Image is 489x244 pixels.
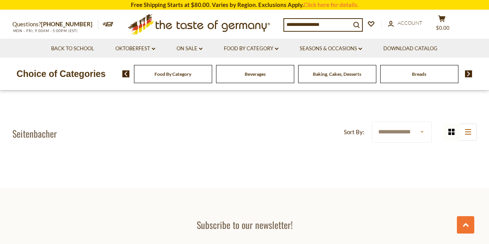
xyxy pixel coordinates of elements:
a: Food By Category [224,44,278,53]
a: Beverages [245,71,266,77]
a: Account [388,19,422,27]
img: previous arrow [122,70,130,77]
label: Sort By: [344,127,364,137]
span: MON - FRI, 9:00AM - 5:00PM (EST) [12,29,78,33]
button: $0.00 [431,15,454,34]
h1: Seitenbacher [12,128,57,139]
a: Oktoberfest [115,44,155,53]
a: [PHONE_NUMBER] [41,20,93,27]
a: Seasons & Occasions [300,44,362,53]
a: Download Catalog [383,44,438,53]
a: Breads [412,71,426,77]
span: Account [398,20,422,26]
a: Baking, Cakes, Desserts [313,71,361,77]
a: On Sale [177,44,202,53]
a: Click here for details. [304,1,359,8]
h3: Subscribe to our newsletter! [131,219,358,230]
span: $0.00 [436,25,450,31]
img: next arrow [465,70,472,77]
a: Back to School [51,44,94,53]
a: Food By Category [154,71,191,77]
p: Questions? [12,19,98,29]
